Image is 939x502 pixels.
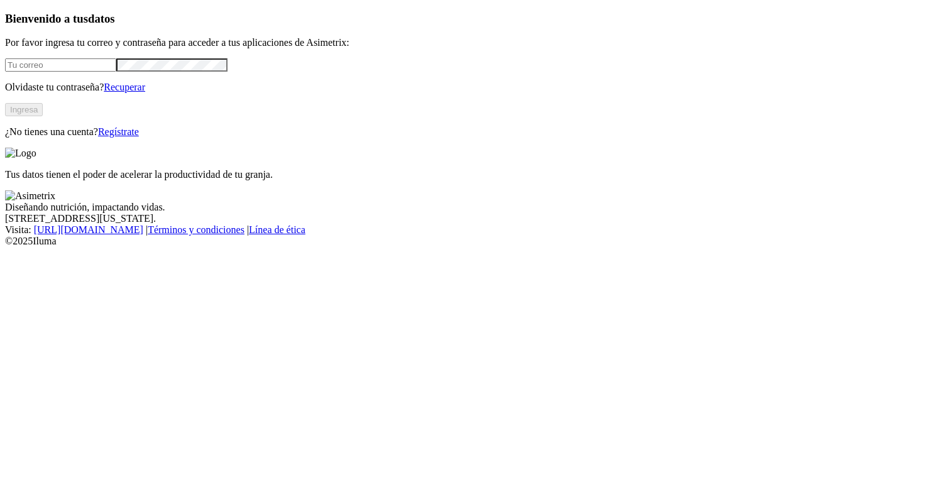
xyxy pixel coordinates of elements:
div: [STREET_ADDRESS][US_STATE]. [5,213,934,224]
p: Olvidaste tu contraseña? [5,82,934,93]
button: Ingresa [5,103,43,116]
p: Por favor ingresa tu correo y contraseña para acceder a tus aplicaciones de Asimetrix: [5,37,934,48]
img: Logo [5,148,36,159]
img: Asimetrix [5,190,55,202]
span: datos [88,12,115,25]
div: Visita : | | [5,224,934,236]
a: Línea de ética [249,224,305,235]
a: Recuperar [104,82,145,92]
a: Regístrate [98,126,139,137]
input: Tu correo [5,58,116,72]
div: © 2025 Iluma [5,236,934,247]
p: Tus datos tienen el poder de acelerar la productividad de tu granja. [5,169,934,180]
p: ¿No tienes una cuenta? [5,126,934,138]
h3: Bienvenido a tus [5,12,934,26]
a: Términos y condiciones [148,224,244,235]
div: Diseñando nutrición, impactando vidas. [5,202,934,213]
a: [URL][DOMAIN_NAME] [34,224,143,235]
